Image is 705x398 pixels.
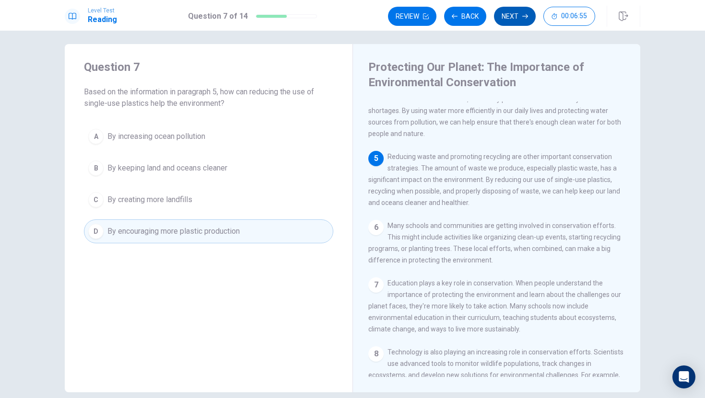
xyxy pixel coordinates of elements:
h4: Protecting Our Planet: The Importance of Environmental Conservation [368,59,623,90]
span: Water conservation is also a crucial part of environmental protection. Fresh water is a limited r... [368,84,621,137]
span: 00:06:55 [561,12,587,20]
div: 6 [368,220,384,235]
div: C [88,192,104,207]
div: B [88,160,104,176]
button: DBy encouraging more plastic production [84,219,333,243]
button: Back [444,7,486,26]
h4: Question 7 [84,59,333,75]
span: Based on the information in paragraph 5, how can reducing the use of single-use plastics help the... [84,86,333,109]
div: Open Intercom Messenger [672,365,695,388]
div: A [88,129,104,144]
span: Level Test [88,7,117,14]
div: 7 [368,277,384,293]
div: 8 [368,346,384,362]
div: 5 [368,151,384,166]
button: CBy creating more landfills [84,188,333,212]
button: ABy increasing ocean pollution [84,125,333,148]
div: D [88,224,104,239]
span: Education plays a key role in conservation. When people understand the importance of protecting t... [368,279,621,333]
h1: Question 7 of 14 [188,11,248,22]
span: Reducing waste and promoting recycling are other important conservation strategies. The amount of... [368,153,620,206]
h1: Reading [88,14,117,25]
button: 00:06:55 [543,7,595,26]
button: Review [388,7,436,26]
span: Many schools and communities are getting involved in conservation efforts. This might include act... [368,222,621,264]
button: BBy keeping land and oceans cleaner [84,156,333,180]
span: By encouraging more plastic production [107,226,240,237]
span: By creating more landfills [107,194,192,205]
button: Next [494,7,536,26]
span: By keeping land and oceans cleaner [107,162,227,174]
span: By increasing ocean pollution [107,131,205,142]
